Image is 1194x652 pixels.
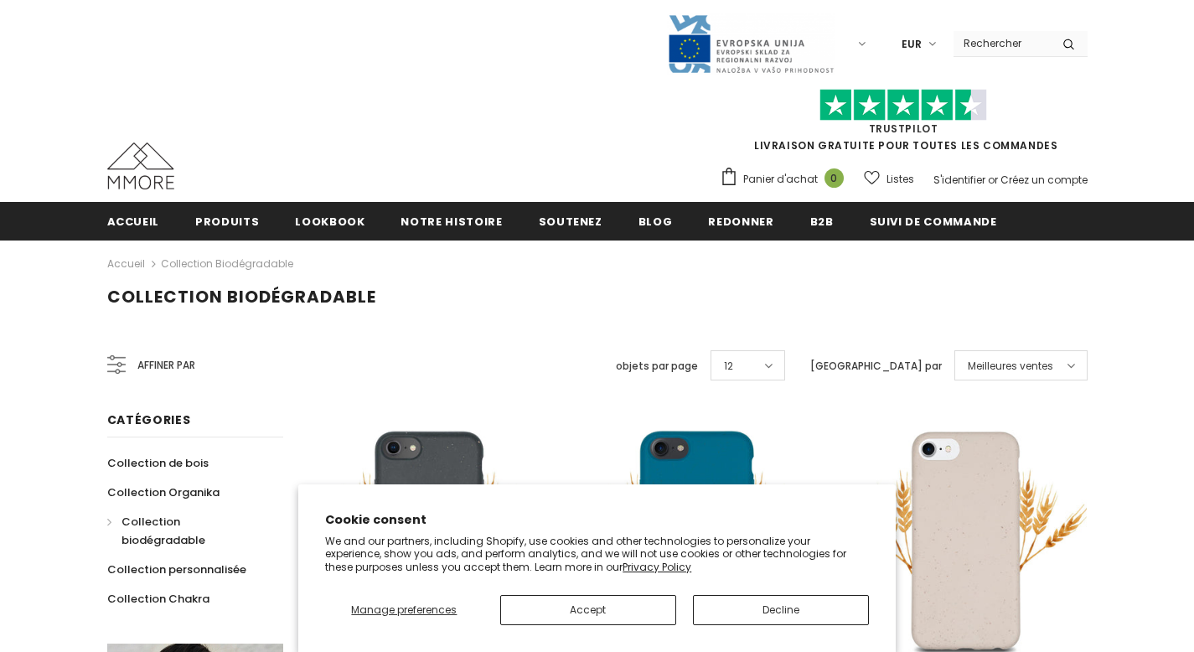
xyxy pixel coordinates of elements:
h2: Cookie consent [325,511,869,529]
span: Blog [638,214,673,230]
span: 0 [824,168,844,188]
span: Accueil [107,214,160,230]
button: Manage preferences [325,595,483,625]
button: Accept [500,595,676,625]
span: EUR [902,36,922,53]
a: Créez un compte [1000,173,1088,187]
a: Accueil [107,254,145,274]
label: [GEOGRAPHIC_DATA] par [810,358,942,375]
a: Listes [864,164,914,194]
span: or [988,173,998,187]
span: Produits [195,214,259,230]
span: Collection Organika [107,484,220,500]
a: Produits [195,202,259,240]
a: Notre histoire [401,202,502,240]
span: Collection biodégradable [121,514,205,548]
a: Panier d'achat 0 [720,167,852,192]
a: Collection de bois [107,448,209,478]
span: Redonner [708,214,773,230]
a: Javni Razpis [667,36,835,50]
button: Decline [693,595,869,625]
a: Suivi de commande [870,202,997,240]
span: LIVRAISON GRATUITE POUR TOUTES LES COMMANDES [720,96,1088,153]
a: Privacy Policy [623,560,691,574]
a: Collection biodégradable [161,256,293,271]
a: Collection biodégradable [107,507,265,555]
a: B2B [810,202,834,240]
a: S'identifier [933,173,985,187]
span: Collection personnalisée [107,561,246,577]
img: Faites confiance aux étoiles pilotes [819,89,987,122]
span: Lookbook [295,214,364,230]
a: Blog [638,202,673,240]
span: Collection de bois [107,455,209,471]
span: B2B [810,214,834,230]
a: Collection Chakra [107,584,209,613]
span: Panier d'achat [743,171,818,188]
span: Manage preferences [351,603,457,617]
span: Meilleures ventes [968,358,1053,375]
span: 12 [724,358,733,375]
span: Affiner par [137,356,195,375]
span: Notre histoire [401,214,502,230]
a: Redonner [708,202,773,240]
p: We and our partners, including Shopify, use cookies and other technologies to personalize your ex... [325,535,869,574]
a: Lookbook [295,202,364,240]
span: Suivi de commande [870,214,997,230]
span: Listes [886,171,914,188]
span: Collection biodégradable [107,285,376,308]
img: Javni Razpis [667,13,835,75]
a: Collection Organika [107,478,220,507]
label: objets par page [616,358,698,375]
a: Accueil [107,202,160,240]
a: soutenez [539,202,602,240]
a: TrustPilot [869,122,938,136]
img: Cas MMORE [107,142,174,189]
a: Collection personnalisée [107,555,246,584]
span: Catégories [107,411,191,428]
span: Collection Chakra [107,591,209,607]
span: soutenez [539,214,602,230]
input: Search Site [954,31,1050,55]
